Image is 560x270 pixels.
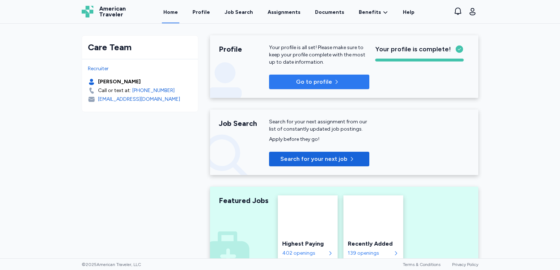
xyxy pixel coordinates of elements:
span: Search for your next job [280,155,347,163]
a: Privacy Policy [452,262,478,267]
button: Go to profile [269,75,369,89]
a: Terms & Conditions [403,262,440,267]
div: Apply before they go! [269,136,369,143]
span: Benefits [359,9,381,16]
img: Recently Added [343,195,403,235]
img: Highest Paying [278,195,338,235]
div: Care Team [88,41,192,53]
div: Job Search [219,118,269,128]
div: Featured Jobs [219,195,269,206]
div: [EMAIL_ADDRESS][DOMAIN_NAME] [98,96,180,103]
div: Recruiter [88,65,192,72]
div: 402 openings [282,250,326,257]
div: Search for your next assignment from our list of constantly updated job postings. [269,118,369,133]
div: Highest Paying [282,239,333,248]
a: Home [162,1,179,23]
button: Search for your next job [269,152,369,166]
a: Benefits [359,9,388,16]
span: American Traveler [99,6,126,17]
a: [PHONE_NUMBER] [132,87,175,94]
a: Highest PayingHighest Paying402 openings [278,195,338,261]
div: Call or text at: [98,87,131,94]
img: Logo [82,6,93,17]
span: Your profile is complete! [375,44,451,54]
a: Recently AddedRecently Added139 openings [343,195,403,261]
span: © 2025 American Traveler, LLC [82,262,141,267]
span: Go to profile [296,78,332,86]
div: Recently Added [348,239,399,248]
div: Job Search [225,9,253,16]
div: Your profile is all set! Please make sure to keep your profile complete with the most up to date ... [269,44,369,66]
div: Profile [219,44,269,54]
div: [PERSON_NAME] [98,78,141,86]
div: 139 openings [348,250,392,257]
